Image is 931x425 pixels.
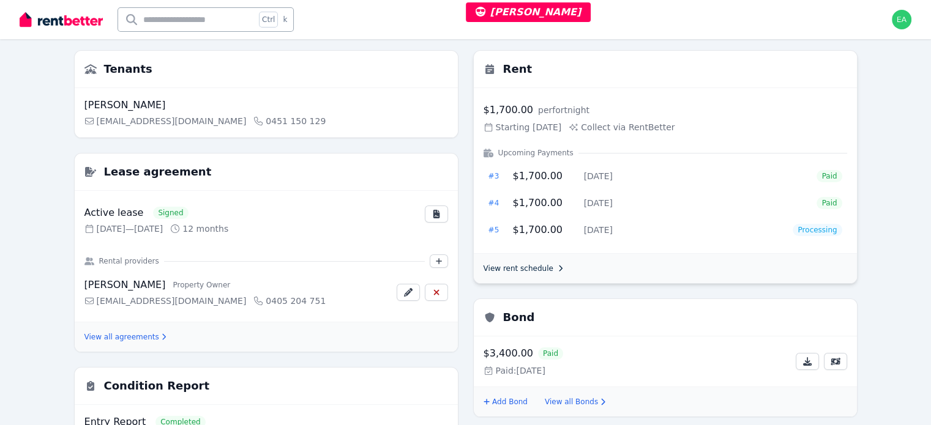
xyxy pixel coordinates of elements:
p: Active lease [84,205,144,220]
a: 0451 150 129 [253,115,326,127]
span: Collect via RentBetter [569,121,675,133]
p: $1,700.00 [513,196,574,210]
span: [PERSON_NAME] [476,6,581,18]
a: 0405 204 751 [253,295,326,307]
div: # 5 [488,225,503,235]
span: per fortnight [538,104,589,116]
span: [DATE] [584,170,613,182]
button: Add Bond [484,397,528,407]
p: $1,700.00 [484,103,533,117]
div: # 4 [488,198,503,208]
h4: Upcoming Payments [498,148,574,158]
span: Paid [821,171,837,181]
span: Ctrl [259,12,278,28]
span: k [283,15,287,24]
p: [PERSON_NAME] [84,98,166,113]
span: Starting [DATE] [484,121,562,133]
a: View all agreements [84,332,166,342]
h4: Rental providers [99,256,159,266]
span: Property Owner [173,280,230,290]
h3: Condition Report [104,377,209,394]
span: [PERSON_NAME] [84,278,166,292]
div: # 3 [488,171,503,181]
h3: Lease agreement [104,163,212,180]
a: View all Bonds [545,397,605,407]
h3: Rent [503,61,533,78]
div: 12 months [170,223,228,235]
span: Paid: [DATE] [484,364,545,377]
div: [DATE] — [DATE] [84,223,163,235]
p: $1,700.00 [513,223,574,237]
span: [DATE] [584,197,613,209]
p: $1,700.00 [513,169,574,183]
a: View rent schedule [484,264,561,273]
h3: Tenants [104,61,152,78]
img: earl@rentbetter.com.au [892,10,911,29]
span: Processing [798,225,837,235]
span: [DATE] [584,224,613,236]
p: $3,400.00 [484,346,533,361]
span: Signed [158,208,183,218]
span: Paid [821,198,837,208]
span: Paid [543,349,558,358]
h3: Bond [503,309,535,326]
a: [EMAIL_ADDRESS][DOMAIN_NAME] [84,295,247,307]
img: RentBetter [20,10,103,29]
a: [EMAIL_ADDRESS][DOMAIN_NAME] [84,115,247,127]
